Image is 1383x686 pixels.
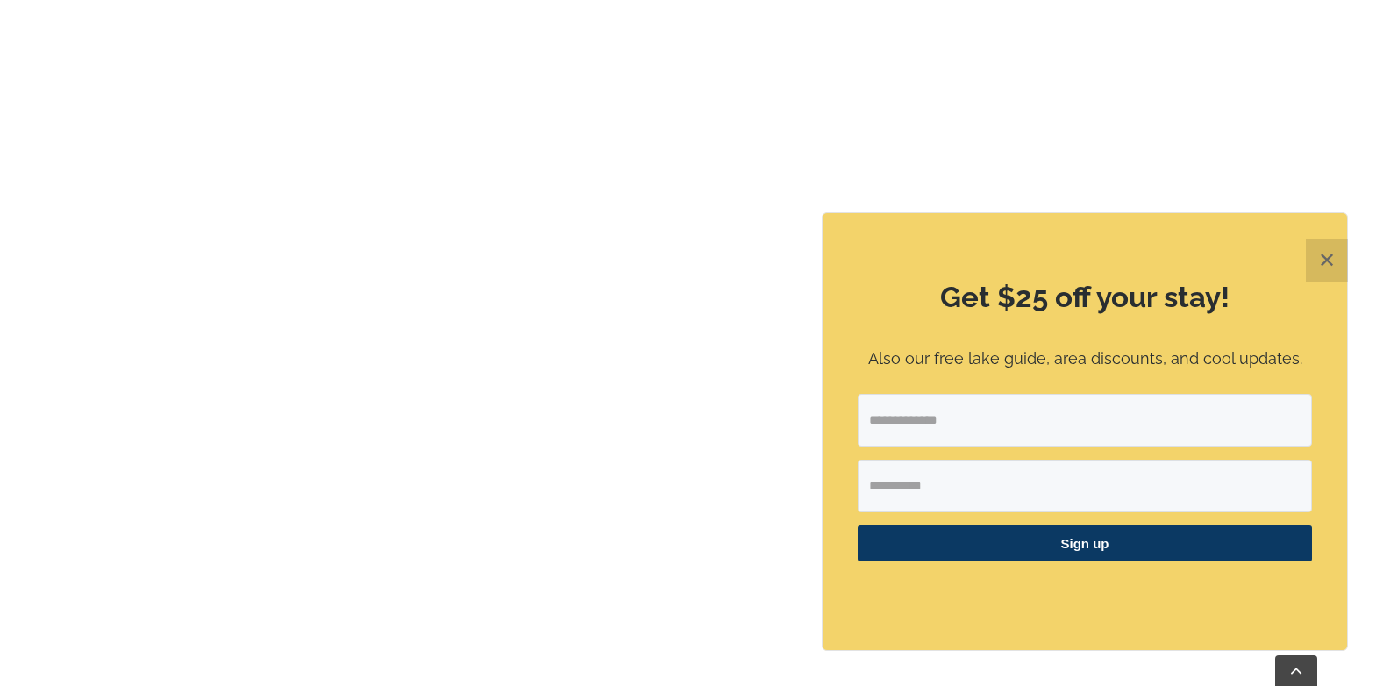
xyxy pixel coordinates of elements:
[858,277,1312,318] h2: Get $25 off your stay!
[858,460,1312,512] input: First Name
[858,525,1312,561] button: Sign up
[858,347,1312,372] p: Also our free lake guide, area discounts, and cool updates.
[1306,239,1348,282] button: Close
[858,394,1312,447] input: Email Address
[858,583,1312,602] p: ​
